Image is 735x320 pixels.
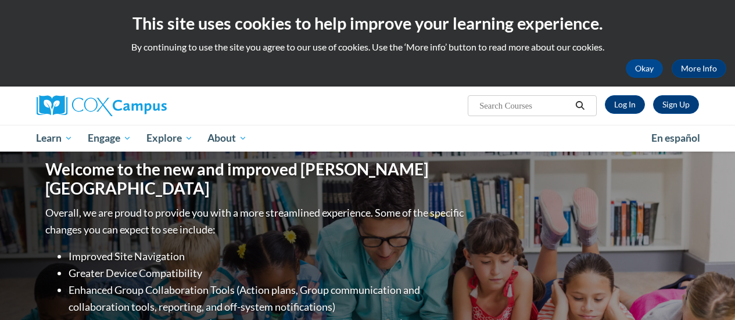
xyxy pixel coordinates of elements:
span: Engage [88,131,131,145]
li: Enhanced Group Collaboration Tools (Action plans, Group communication and collaboration tools, re... [69,282,467,315]
a: Log In [605,95,645,114]
button: Okay [626,59,663,78]
span: Explore [146,131,193,145]
a: Cox Campus [37,95,246,116]
span: Learn [36,131,73,145]
a: En español [644,126,708,150]
li: Improved Site Navigation [69,248,467,265]
p: Overall, we are proud to provide you with a more streamlined experience. Some of the specific cha... [45,204,467,238]
p: By continuing to use the site you agree to our use of cookies. Use the ‘More info’ button to read... [9,41,726,53]
a: Explore [139,125,200,152]
li: Greater Device Compatibility [69,265,467,282]
iframe: Button to launch messaging window [689,274,726,311]
h1: Welcome to the new and improved [PERSON_NAME][GEOGRAPHIC_DATA] [45,160,467,199]
span: About [207,131,247,145]
a: Register [653,95,699,114]
a: About [200,125,254,152]
a: Learn [29,125,81,152]
input: Search Courses [478,99,571,113]
div: Main menu [28,125,708,152]
span: En español [651,132,700,144]
h2: This site uses cookies to help improve your learning experience. [9,12,726,35]
a: Engage [80,125,139,152]
button: Search [571,99,589,113]
a: More Info [672,59,726,78]
img: Cox Campus [37,95,167,116]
